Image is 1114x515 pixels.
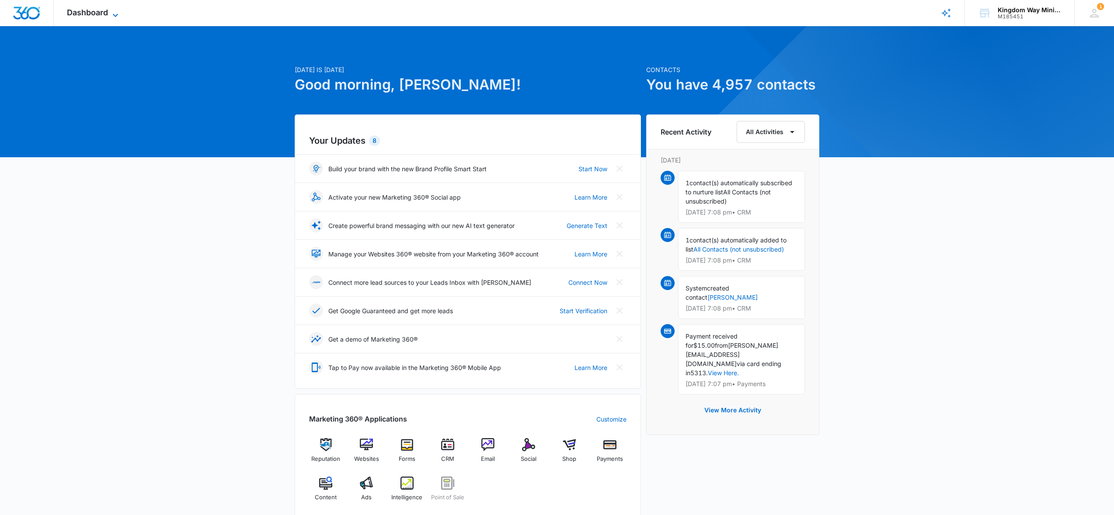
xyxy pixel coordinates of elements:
span: Payments [597,455,623,463]
a: Learn More [574,363,607,372]
span: System [686,284,707,292]
a: CRM [431,438,464,470]
button: Close [613,190,627,204]
span: Social [521,455,536,463]
button: View More Activity [696,400,770,421]
div: notifications count [1097,3,1104,10]
a: Point of Sale [431,477,464,508]
span: Shop [562,455,576,463]
p: Contacts [646,65,819,74]
button: Close [613,360,627,374]
a: Social [512,438,546,470]
div: 8 [369,135,380,146]
span: Email [481,455,495,463]
a: All Contacts (not unsubscribed) [693,245,784,253]
a: Shop [553,438,586,470]
a: View Here. [708,369,739,377]
p: Activate your new Marketing 360® Social app [328,193,461,202]
a: Learn More [574,249,607,259]
button: All Activities [737,121,805,143]
span: Forms [399,455,415,463]
span: Dashboard [67,8,108,17]
p: [DATE] 7:08 pm • CRM [686,257,797,263]
a: Content [309,477,343,508]
span: CRM [441,455,454,463]
span: Point of Sale [431,493,464,502]
a: Websites [350,438,383,470]
span: created contact [686,284,729,301]
p: [DATE] [661,156,805,165]
a: Email [471,438,505,470]
p: [DATE] 7:08 pm • CRM [686,209,797,215]
span: contact(s) automatically subscribed to nurture list [686,179,792,196]
span: 5313. [690,369,708,377]
a: Intelligence [390,477,424,508]
a: Customize [596,415,627,424]
a: Generate Text [567,221,607,230]
span: contact(s) automatically added to list [686,236,787,253]
h2: Marketing 360® Applications [309,414,407,424]
p: [DATE] is [DATE] [295,65,641,74]
a: Start Now [578,164,607,173]
p: Connect more lead sources to your Leads Inbox with [PERSON_NAME] [328,278,531,287]
h2: Your Updates [309,134,627,147]
span: [PERSON_NAME] [728,342,778,349]
button: Close [613,332,627,346]
span: [EMAIL_ADDRESS][DOMAIN_NAME] [686,351,740,367]
p: [DATE] 7:08 pm • CRM [686,305,797,311]
div: account id [998,14,1062,20]
button: Close [613,304,627,318]
span: $15.00 [693,342,715,349]
p: Build your brand with the new Brand Profile Smart Start [328,164,487,173]
button: Close [613,218,627,232]
a: Forms [390,438,424,470]
button: Close [613,247,627,261]
a: [PERSON_NAME] [707,294,758,301]
p: [DATE] 7:07 pm • Payments [686,381,797,387]
a: Connect Now [568,278,607,287]
p: Get a demo of Marketing 360® [328,335,418,344]
p: Manage your Websites 360® website from your Marketing 360® account [328,249,539,259]
span: Content [315,493,337,502]
a: Learn More [574,193,607,202]
h1: You have 4,957 contacts [646,74,819,95]
a: Reputation [309,438,343,470]
p: Get Google Guaranteed and get more leads [328,306,453,315]
span: Intelligence [391,493,422,502]
span: 1 [1097,3,1104,10]
button: Close [613,275,627,289]
h1: Good morning, [PERSON_NAME]! [295,74,641,95]
span: Ads [361,493,372,502]
span: Payment received for [686,332,738,349]
span: Reputation [311,455,340,463]
span: Websites [354,455,379,463]
span: 1 [686,179,689,187]
div: account name [998,7,1062,14]
a: Payments [593,438,627,470]
p: Create powerful brand messaging with our new AI text generator [328,221,515,230]
button: Close [613,162,627,176]
h6: Recent Activity [661,127,711,137]
a: Ads [350,477,383,508]
p: Tap to Pay now available in the Marketing 360® Mobile App [328,363,501,372]
a: Start Verification [560,306,607,315]
span: 1 [686,236,689,244]
span: from [715,342,728,349]
span: All Contacts (not unsubscribed) [686,188,771,205]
